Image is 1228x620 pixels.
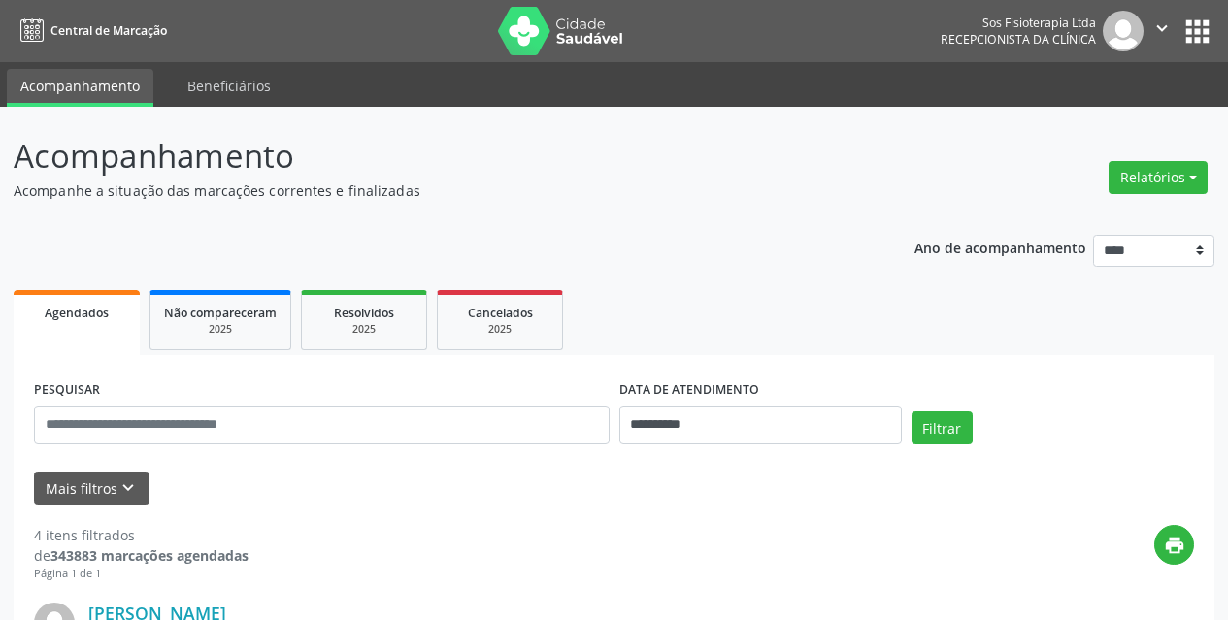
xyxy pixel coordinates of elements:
[174,69,284,103] a: Beneficiários
[164,305,277,321] span: Não compareceram
[451,322,548,337] div: 2025
[34,525,249,545] div: 4 itens filtrados
[34,375,100,406] label: PESQUISAR
[1144,11,1180,51] button: 
[1164,535,1185,556] i: print
[45,305,109,321] span: Agendados
[34,472,149,506] button: Mais filtroskeyboard_arrow_down
[912,411,973,444] button: Filtrar
[1151,17,1173,39] i: 
[1103,11,1144,51] img: img
[50,546,249,565] strong: 343883 marcações agendadas
[117,477,139,499] i: keyboard_arrow_down
[619,375,759,406] label: DATA DE ATENDIMENTO
[468,305,533,321] span: Cancelados
[164,322,277,337] div: 2025
[334,305,394,321] span: Resolvidos
[914,235,1086,259] p: Ano de acompanhamento
[1180,15,1214,49] button: apps
[941,15,1096,31] div: Sos Fisioterapia Ltda
[941,31,1096,48] span: Recepcionista da clínica
[14,15,167,47] a: Central de Marcação
[1109,161,1208,194] button: Relatórios
[7,69,153,107] a: Acompanhamento
[50,22,167,39] span: Central de Marcação
[14,180,854,201] p: Acompanhe a situação das marcações correntes e finalizadas
[34,566,249,582] div: Página 1 de 1
[14,132,854,180] p: Acompanhamento
[315,322,413,337] div: 2025
[1154,525,1194,565] button: print
[34,545,249,566] div: de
